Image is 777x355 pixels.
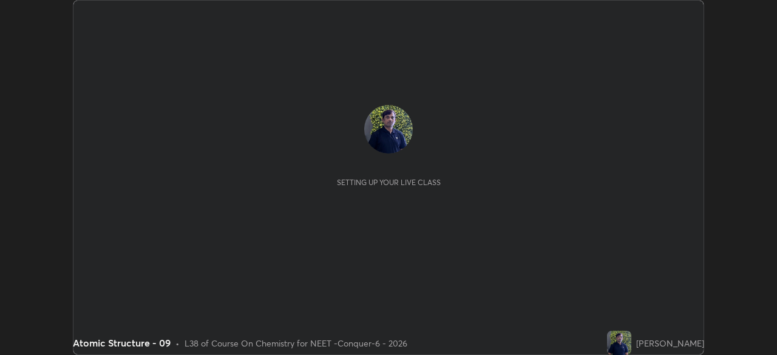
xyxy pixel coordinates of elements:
div: Atomic Structure - 09 [73,336,171,350]
img: 924660acbe704701a98f0fe2bdf2502a.jpg [607,331,631,355]
img: 924660acbe704701a98f0fe2bdf2502a.jpg [364,105,413,154]
div: L38 of Course On Chemistry for NEET -Conquer-6 - 2026 [185,337,407,350]
div: Setting up your live class [337,178,441,187]
div: [PERSON_NAME] [636,337,704,350]
div: • [175,337,180,350]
